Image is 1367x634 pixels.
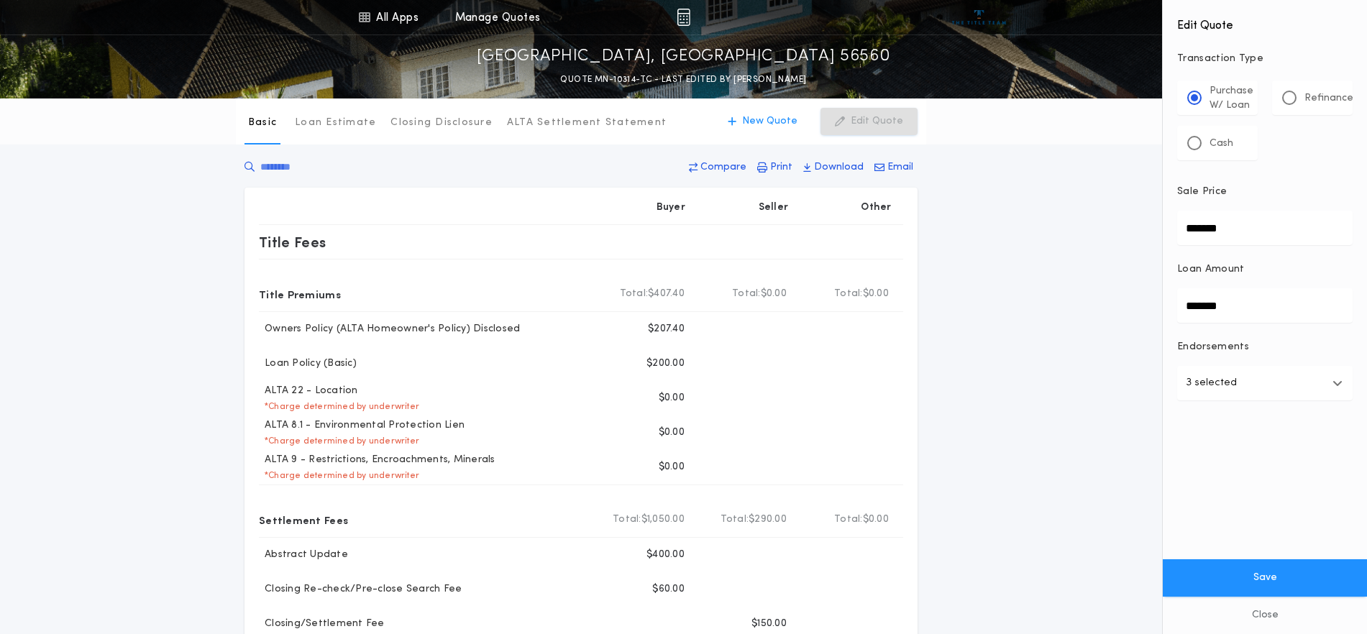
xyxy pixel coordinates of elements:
span: $1,050.00 [641,513,685,527]
button: 3 selected [1177,366,1353,400]
p: Closing Disclosure [390,116,493,130]
p: Closing/Settlement Fee [259,617,385,631]
p: Title Fees [259,231,326,254]
p: ALTA 9 - Restrictions, Encroachments, Minerals [259,453,495,467]
p: Email [887,160,913,175]
button: Save [1163,559,1367,597]
p: Edit Quote [851,114,903,129]
p: Transaction Type [1177,52,1353,66]
b: Total: [834,513,863,527]
p: * Charge determined by underwriter [259,401,419,413]
b: Total: [620,287,649,301]
b: Total: [613,513,641,527]
b: Total: [721,513,749,527]
p: Loan Estimate [295,116,376,130]
span: $290.00 [749,513,787,527]
button: Edit Quote [820,108,918,135]
p: Endorsements [1177,340,1353,354]
button: Close [1163,597,1367,634]
p: $400.00 [646,548,685,562]
img: img [677,9,690,26]
p: Closing Re-check/Pre-close Search Fee [259,582,462,597]
p: Other [861,201,892,215]
b: Total: [834,287,863,301]
p: Print [770,160,792,175]
p: Compare [700,160,746,175]
p: $200.00 [646,357,685,371]
p: Loan Policy (Basic) [259,357,357,371]
p: Settlement Fees [259,508,348,531]
input: Sale Price [1177,211,1353,245]
p: Buyer [657,201,685,215]
p: Abstract Update [259,548,348,562]
p: Title Premiums [259,282,341,305]
p: ALTA 8.1 - Environmental Protection Lien [259,418,465,433]
span: $0.00 [863,513,889,527]
p: Download [814,160,864,175]
p: $0.00 [659,426,685,440]
p: Cash [1210,137,1233,151]
button: Compare [685,155,751,180]
p: $0.00 [659,391,685,405]
p: $0.00 [659,460,685,474]
span: $0.00 [863,287,889,301]
p: QUOTE MN-10314-TC - LAST EDITED BY [PERSON_NAME] [560,73,806,87]
p: ALTA 22 - Location [259,384,358,398]
p: * Charge determined by underwriter [259,470,419,482]
p: 3 selected [1186,375,1237,392]
p: Loan Amount [1177,262,1245,277]
button: Email [870,155,918,180]
button: New Quote [713,108,812,135]
p: $150.00 [751,617,787,631]
button: Print [753,155,797,180]
b: Total: [732,287,761,301]
p: Purchase W/ Loan [1210,84,1253,113]
span: $0.00 [761,287,787,301]
h4: Edit Quote [1177,9,1353,35]
p: Seller [759,201,789,215]
p: Owners Policy (ALTA Homeowner's Policy) Disclosed [259,322,520,336]
p: New Quote [742,114,797,129]
span: $407.40 [648,287,685,301]
p: Sale Price [1177,185,1227,199]
p: * Charge determined by underwriter [259,436,419,447]
p: Basic [248,116,277,130]
img: vs-icon [952,10,1006,24]
p: $207.40 [648,322,685,336]
p: [GEOGRAPHIC_DATA], [GEOGRAPHIC_DATA] 56560 [477,45,891,68]
button: Download [799,155,868,180]
p: Refinance [1304,91,1353,106]
p: ALTA Settlement Statement [507,116,667,130]
input: Loan Amount [1177,288,1353,323]
p: $60.00 [652,582,685,597]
